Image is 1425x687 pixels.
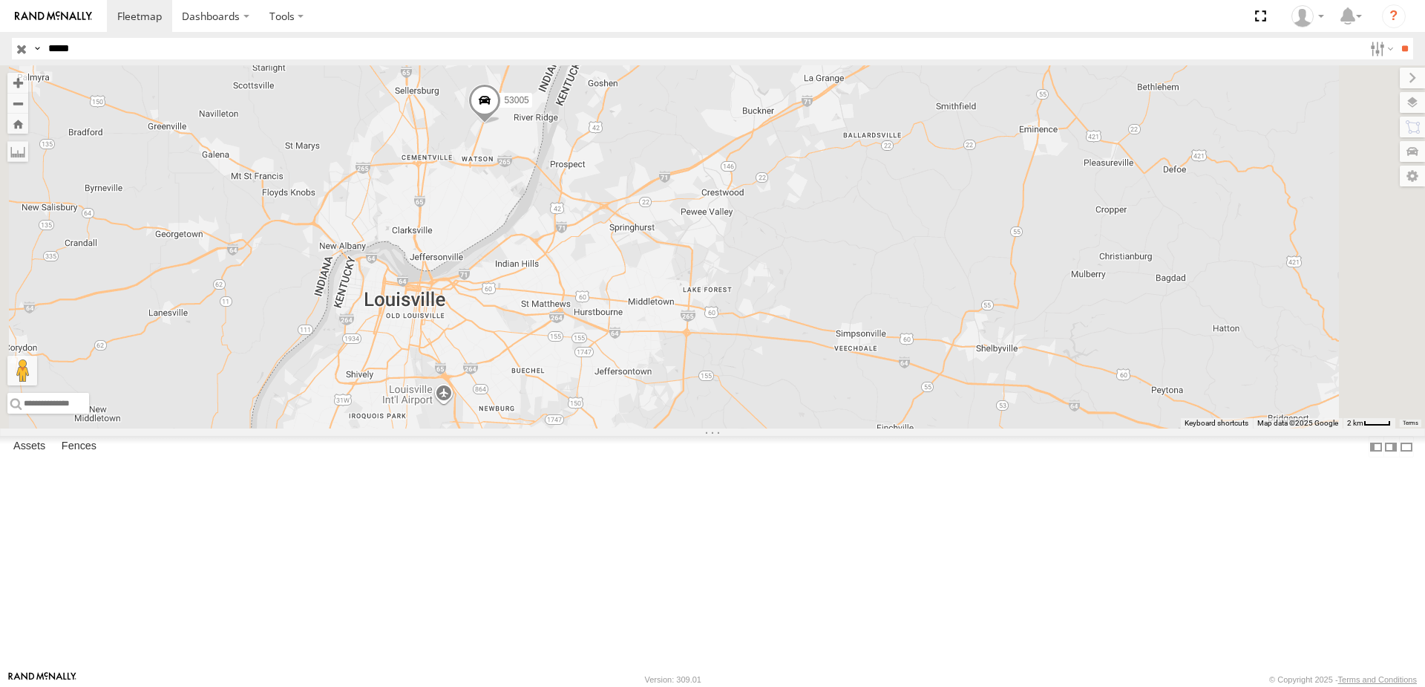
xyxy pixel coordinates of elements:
a: Terms and Conditions [1338,675,1417,684]
label: Hide Summary Table [1399,436,1414,458]
label: Dock Summary Table to the Left [1369,436,1383,458]
div: © Copyright 2025 - [1269,675,1417,684]
span: Map data ©2025 Google [1257,419,1338,427]
label: Map Settings [1400,166,1425,186]
a: Visit our Website [8,672,76,687]
span: 53005 [504,95,528,105]
div: Paul Withrow [1286,5,1329,27]
label: Dock Summary Table to the Right [1383,436,1398,458]
button: Map Scale: 2 km per 33 pixels [1343,418,1395,429]
label: Search Filter Options [1364,38,1396,59]
label: Measure [7,141,28,162]
label: Search Query [31,38,43,59]
span: 2 km [1347,419,1363,427]
button: Keyboard shortcuts [1185,418,1248,429]
div: Version: 309.01 [645,675,701,684]
label: Assets [6,437,53,458]
i: ? [1382,4,1406,28]
a: Terms (opens in new tab) [1403,420,1418,426]
button: Zoom out [7,93,28,114]
label: Fences [54,437,104,458]
button: Drag Pegman onto the map to open Street View [7,356,37,385]
button: Zoom Home [7,114,28,134]
button: Zoom in [7,73,28,93]
img: rand-logo.svg [15,11,92,22]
